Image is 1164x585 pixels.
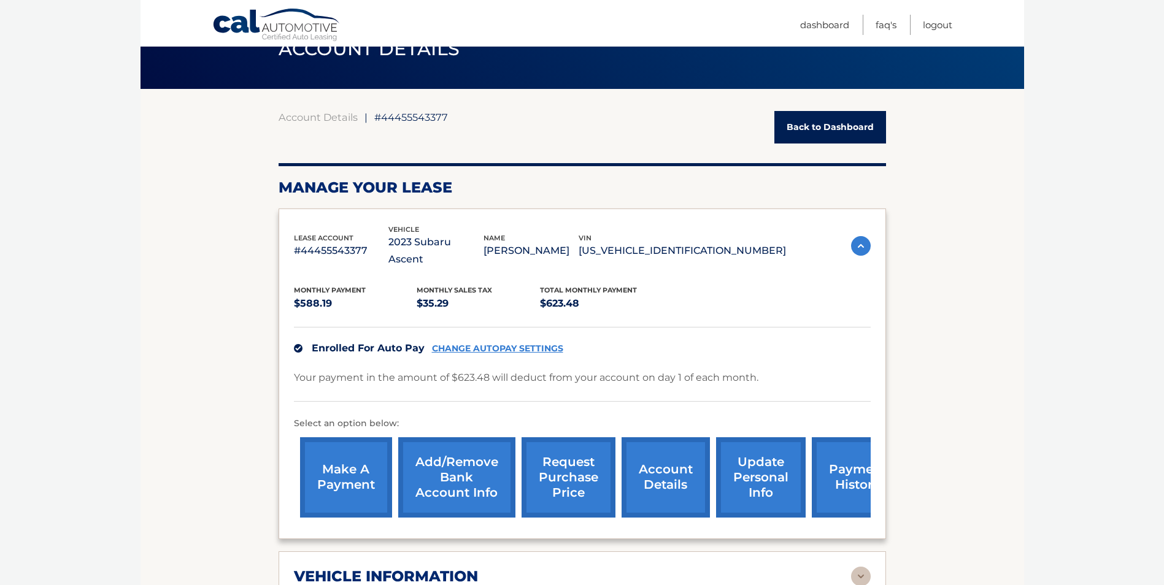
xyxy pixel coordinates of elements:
[374,111,448,123] span: #44455543377
[716,437,806,518] a: update personal info
[484,234,505,242] span: name
[432,343,563,354] a: CHANGE AUTOPAY SETTINGS
[294,295,417,312] p: $588.19
[417,286,492,294] span: Monthly sales Tax
[294,369,758,386] p: Your payment in the amount of $623.48 will deduct from your account on day 1 of each month.
[312,342,425,354] span: Enrolled For Auto Pay
[923,15,952,35] a: Logout
[388,234,484,268] p: 2023 Subaru Ascent
[876,15,896,35] a: FAQ's
[579,234,592,242] span: vin
[294,286,366,294] span: Monthly Payment
[294,242,389,259] p: #44455543377
[417,295,540,312] p: $35.29
[800,15,849,35] a: Dashboard
[484,242,579,259] p: [PERSON_NAME]
[622,437,710,518] a: account details
[279,111,358,123] a: Account Details
[294,344,303,353] img: check.svg
[579,242,786,259] p: [US_VEHICLE_IDENTIFICATION_NUMBER]
[279,178,886,197] h2: Manage Your Lease
[279,37,460,60] span: ACCOUNT DETAILS
[540,286,637,294] span: Total Monthly Payment
[812,437,904,518] a: payment history
[212,8,341,44] a: Cal Automotive
[294,234,353,242] span: lease account
[300,437,392,518] a: make a payment
[398,437,515,518] a: Add/Remove bank account info
[540,295,663,312] p: $623.48
[774,111,886,143] a: Back to Dashboard
[388,225,419,234] span: vehicle
[294,416,871,431] p: Select an option below:
[851,236,871,256] img: accordion-active.svg
[364,111,368,123] span: |
[522,437,615,518] a: request purchase price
